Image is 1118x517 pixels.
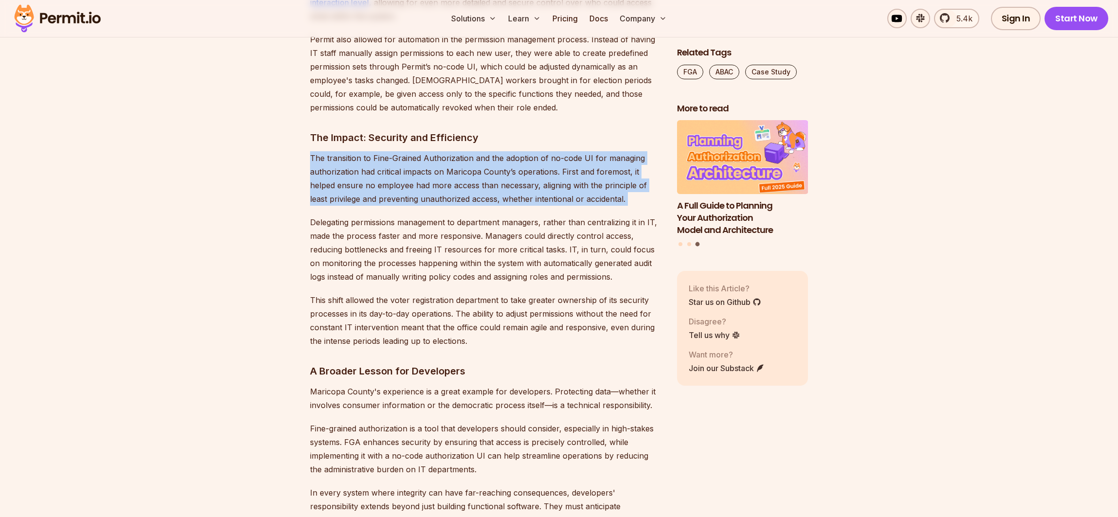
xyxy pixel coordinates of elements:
h2: More to read [677,103,808,115]
button: Go to slide 3 [696,242,700,247]
p: Disagree? [689,316,740,327]
button: Go to slide 1 [678,242,682,246]
a: FGA [677,65,703,79]
span: 5.4k [951,13,972,24]
p: Maricopa County's experience is a great example for developers. Protecting data—whether it involv... [310,385,661,412]
a: Case Study [745,65,797,79]
p: The transition to Fine-Grained Authorization and the adoption of no-code UI for managing authoriz... [310,151,661,206]
a: Tell us why [689,329,740,341]
p: Like this Article? [689,283,761,294]
a: ABAC [709,65,739,79]
h3: The Impact: Security and Efficiency [310,130,661,145]
a: Pricing [549,9,582,28]
a: Sign In [991,7,1041,30]
button: Go to slide 2 [687,242,691,246]
p: Permit also allowed for automation in the permission management process. Instead of having IT sta... [310,33,661,114]
a: Join our Substack [689,362,765,374]
img: A Full Guide to Planning Your Authorization Model and Architecture [677,121,808,195]
li: 3 of 3 [677,121,808,236]
a: A Full Guide to Planning Your Authorization Model and ArchitectureA Full Guide to Planning Your A... [677,121,808,236]
h3: A Broader Lesson for Developers [310,363,661,379]
button: Company [616,9,671,28]
p: This shift allowed the voter registration department to take greater ownership of its security pr... [310,293,661,348]
p: Fine-grained authorization is a tool that developers should consider, especially in high-stakes s... [310,422,661,476]
p: Want more? [689,349,765,360]
div: Posts [677,121,808,248]
img: Permit logo [10,2,105,35]
a: 5.4k [934,9,979,28]
p: Delegating permissions management to department managers, rather than centralizing it in IT, made... [310,215,661,284]
a: Start Now [1045,7,1108,30]
button: Solutions [447,9,500,28]
a: Star us on Github [689,296,761,308]
h2: Related Tags [677,47,808,59]
a: Docs [586,9,612,28]
button: Learn [504,9,545,28]
h3: A Full Guide to Planning Your Authorization Model and Architecture [677,200,808,236]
